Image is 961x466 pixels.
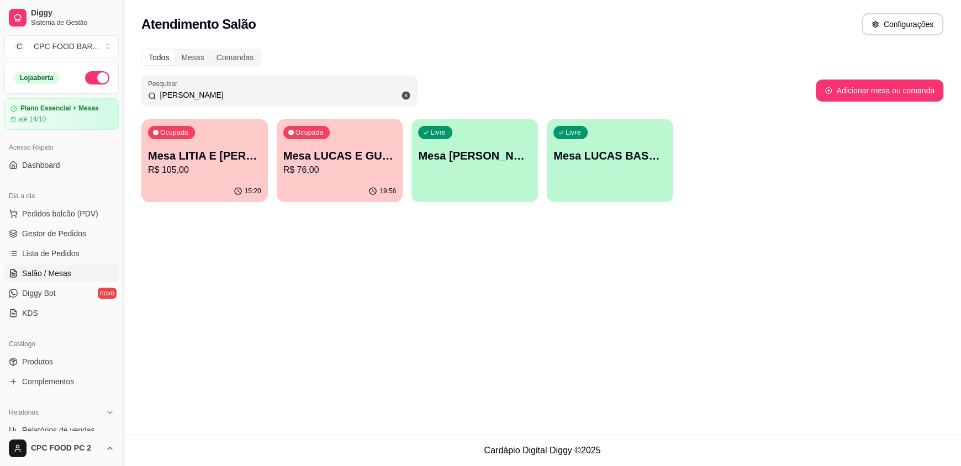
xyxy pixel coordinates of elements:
input: Pesquisar [156,89,411,100]
button: LivreMesa [PERSON_NAME] [411,119,538,202]
button: Pedidos balcão (PDV) [4,205,119,223]
p: Mesa [PERSON_NAME] [418,148,531,163]
button: LivreMesa LUCAS BASQUETE [547,119,673,202]
a: Relatórios de vendas [4,421,119,439]
p: 19:56 [379,187,396,195]
span: Pedidos balcão (PDV) [22,208,98,219]
p: Ocupada [295,128,324,137]
span: Diggy Bot [22,288,56,299]
p: Livre [566,128,581,137]
span: Lista de Pedidos [22,248,80,259]
button: OcupadaMesa LITIA E [PERSON_NAME]R$ 105,0015:20 [141,119,268,202]
div: Acesso Rápido [4,139,119,156]
a: Produtos [4,353,119,370]
a: Plano Essencial + Mesasaté 14/10 [4,98,119,130]
a: Salão / Mesas [4,264,119,282]
div: Comandas [210,50,260,65]
a: Gestor de Pedidos [4,225,119,242]
p: 15:20 [245,187,261,195]
a: KDS [4,304,119,322]
span: Sistema de Gestão [31,18,114,27]
span: KDS [22,308,38,319]
span: Dashboard [22,160,60,171]
button: Adicionar mesa ou comanda [816,80,943,102]
label: Pesquisar [148,79,181,88]
button: Configurações [862,13,943,35]
article: Plano Essencial + Mesas [20,104,99,113]
p: Mesa LUCAS E GUTO [283,148,397,163]
div: Loja aberta [14,72,60,84]
p: Livre [430,128,446,137]
div: Todos [142,50,175,65]
span: C [14,41,25,52]
article: até 14/10 [18,115,46,124]
span: Gestor de Pedidos [22,228,86,239]
p: R$ 76,00 [283,163,397,177]
span: Diggy [31,8,114,18]
p: R$ 105,00 [148,163,261,177]
button: Select a team [4,35,119,57]
footer: Cardápio Digital Diggy © 2025 [124,435,961,466]
a: DiggySistema de Gestão [4,4,119,31]
div: Dia a dia [4,187,119,205]
a: Lista de Pedidos [4,245,119,262]
p: Mesa LUCAS BASQUETE [553,148,667,163]
button: CPC FOOD PC 2 [4,435,119,462]
a: Complementos [4,373,119,390]
p: Ocupada [160,128,188,137]
span: Salão / Mesas [22,268,71,279]
a: Dashboard [4,156,119,174]
span: Relatórios de vendas [22,425,95,436]
span: CPC FOOD PC 2 [31,443,101,453]
span: Relatórios [9,408,39,417]
span: Produtos [22,356,53,367]
div: CPC FOOD BAR ... [34,41,99,52]
p: Mesa LITIA E [PERSON_NAME] [148,148,261,163]
div: Mesas [175,50,210,65]
a: Diggy Botnovo [4,284,119,302]
h2: Atendimento Salão [141,15,256,33]
button: Alterar Status [85,71,109,84]
span: Complementos [22,376,74,387]
button: OcupadaMesa LUCAS E GUTOR$ 76,0019:56 [277,119,403,202]
div: Catálogo [4,335,119,353]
